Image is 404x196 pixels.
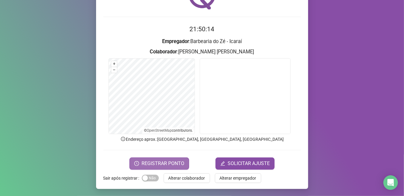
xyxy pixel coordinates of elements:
[150,49,177,55] strong: Colaborador
[215,173,261,183] button: Alterar empregador
[144,128,193,133] li: © contributors.
[103,136,301,143] p: Endereço aprox. : [GEOGRAPHIC_DATA], [GEOGRAPHIC_DATA], [GEOGRAPHIC_DATA]
[142,160,184,167] span: REGISTRAR PONTO
[111,61,117,67] button: +
[120,136,126,142] span: info-circle
[228,160,270,167] span: SOLICITAR AJUSTE
[111,67,117,73] button: –
[220,161,225,166] span: edit
[383,175,398,190] div: Open Intercom Messenger
[103,48,301,56] h3: : [PERSON_NAME] [PERSON_NAME]
[164,173,210,183] button: Alterar colaborador
[162,39,189,44] strong: Empregador
[103,38,301,46] h3: : Barbearia do Zé - Icaraí
[220,175,256,181] span: Alterar empregador
[190,25,215,33] time: 21:50:14
[147,128,172,133] a: OpenStreetMap
[215,157,275,170] button: editSOLICITAR AJUSTE
[169,175,205,181] span: Alterar colaborador
[129,157,189,170] button: REGISTRAR PONTO
[134,161,139,166] span: clock-circle
[103,173,142,183] label: Sair após registrar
